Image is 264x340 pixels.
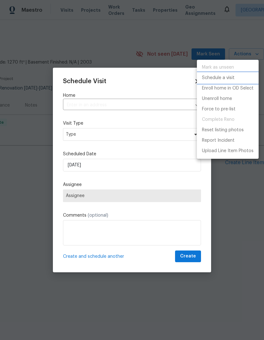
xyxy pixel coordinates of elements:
p: Reset listing photos [202,127,244,133]
p: Upload Line Item Photos [202,148,254,154]
p: Unenroll home [202,96,232,102]
p: Report Incident [202,137,235,144]
span: Project is already completed [197,114,259,125]
p: Enroll home in OD Select [202,85,254,92]
p: Schedule a visit [202,75,235,81]
p: Force to pre-list [202,106,236,113]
